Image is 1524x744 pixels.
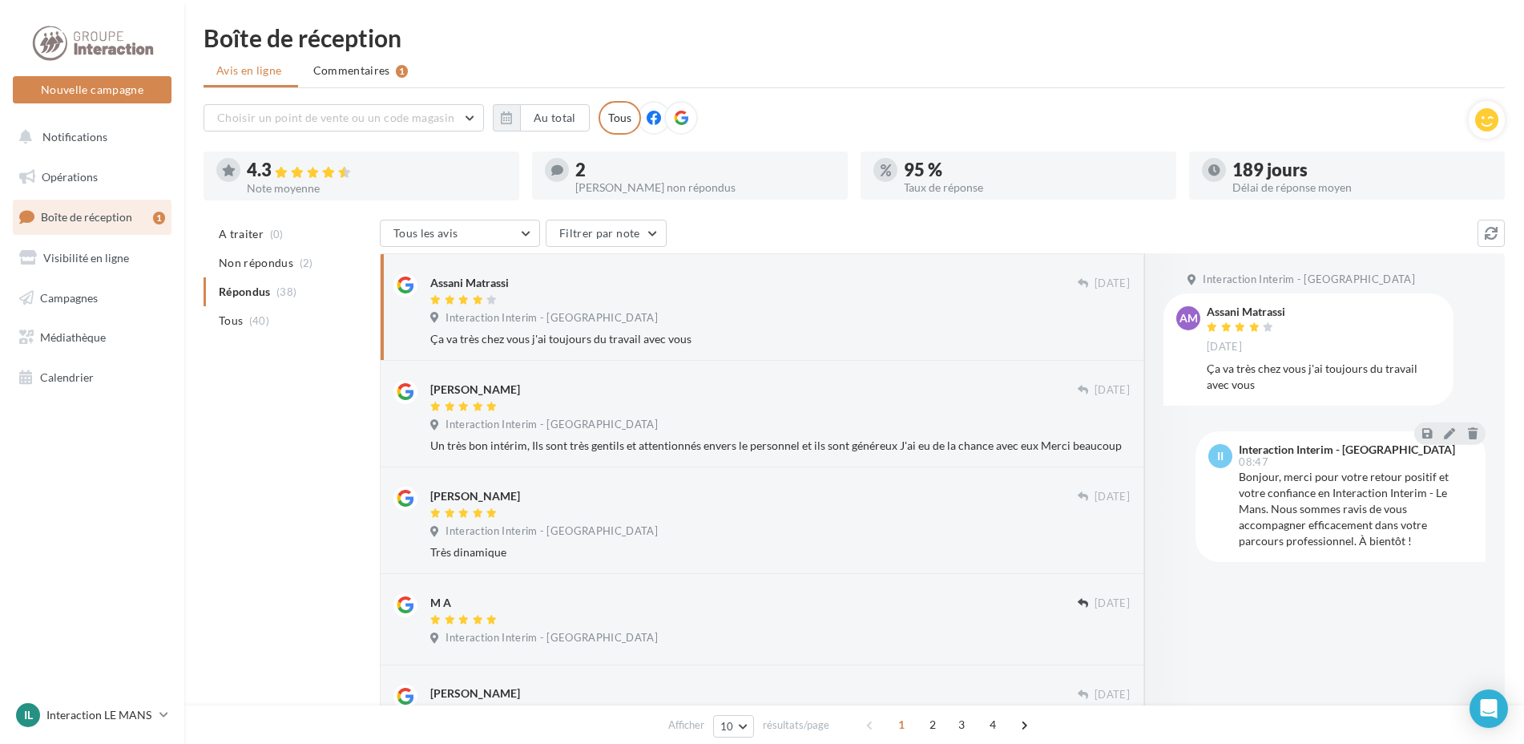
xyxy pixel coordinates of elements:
span: Choisir un point de vente ou un code magasin [217,111,454,124]
span: [DATE] [1095,596,1130,611]
div: Bonjour, merci pour votre retour positif et votre confiance en Interaction Interim - Le Mans. Nou... [1239,469,1473,549]
span: [DATE] [1095,277,1130,291]
span: Notifications [42,130,107,144]
span: 10 [720,720,734,733]
span: 3 [949,712,974,738]
span: Afficher [668,718,704,733]
span: 1 [889,712,914,738]
button: Au total [520,104,590,131]
span: 2 [920,712,945,738]
button: Au total [493,104,590,131]
a: Calendrier [10,361,175,394]
span: 08:47 [1239,457,1268,467]
span: Interaction Interim - [GEOGRAPHIC_DATA] [446,631,658,645]
a: Campagnes [10,281,175,315]
div: Délai de réponse moyen [1232,182,1492,193]
div: Tous [599,101,641,135]
span: Interaction Interim - [GEOGRAPHIC_DATA] [1203,273,1415,287]
span: résultats/page [763,718,829,733]
div: Un très bon intérim, Ils sont très gentils et attentionnés envers le personnel et ils sont génére... [430,438,1130,454]
span: Interaction Interim - [GEOGRAPHIC_DATA] [446,418,658,432]
span: Commentaires [313,63,390,79]
div: Très dinamique [430,544,1130,560]
div: [PERSON_NAME] non répondus [575,182,835,193]
button: Filtrer par note [546,220,667,247]
div: 2 [575,161,835,179]
span: Médiathèque [40,330,106,344]
div: 95 % [904,161,1163,179]
div: 1 [396,65,408,78]
span: Tous [219,313,243,329]
div: Ça va très chez vous j'ai toujours du travail avec vous [1207,361,1441,393]
span: Tous les avis [393,226,458,240]
div: [PERSON_NAME] [430,382,520,398]
span: IL [24,707,33,723]
div: 1 [153,212,165,224]
div: 4.3 [247,161,506,180]
span: Calendrier [40,370,94,384]
div: Boîte de réception [204,26,1505,50]
div: Interaction Interim - [GEOGRAPHIC_DATA] [1239,444,1455,455]
div: Note moyenne [247,183,506,194]
span: (0) [270,228,284,241]
div: [PERSON_NAME] [430,685,520,702]
button: Notifications [10,120,168,154]
a: Opérations [10,160,175,194]
span: 4 [980,712,1006,738]
button: Nouvelle campagne [13,76,171,103]
span: [DATE] [1095,490,1130,504]
div: [PERSON_NAME] [430,488,520,504]
a: Médiathèque [10,321,175,354]
button: 10 [713,715,754,738]
span: (40) [249,314,269,327]
p: Interaction LE MANS [46,707,153,723]
span: A traiter [219,226,264,242]
span: Interaction Interim - [GEOGRAPHIC_DATA] [446,524,658,539]
span: (2) [300,257,313,269]
a: Visibilité en ligne [10,241,175,275]
div: Ça va très chez vous j'ai toujours du travail avec vous [430,331,1130,347]
span: [DATE] [1207,340,1242,354]
span: Interaction Interim - [GEOGRAPHIC_DATA] [446,311,658,325]
div: Assani Matrassi [430,275,509,291]
button: Tous les avis [380,220,540,247]
span: [DATE] [1095,688,1130,702]
span: Boîte de réception [41,210,132,224]
span: Visibilité en ligne [43,251,129,265]
span: Opérations [42,170,98,184]
span: Non répondus [219,255,293,271]
a: IL Interaction LE MANS [13,700,171,730]
button: Choisir un point de vente ou un code magasin [204,104,484,131]
span: II [1217,448,1224,464]
span: Campagnes [40,290,98,304]
div: Open Intercom Messenger [1470,689,1508,728]
a: Boîte de réception1 [10,200,175,234]
span: AM [1179,310,1198,326]
span: [DATE] [1095,383,1130,398]
div: 189 jours [1232,161,1492,179]
div: Taux de réponse [904,182,1163,193]
div: Assani Matrassi [1207,306,1285,317]
div: M A [430,595,451,611]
